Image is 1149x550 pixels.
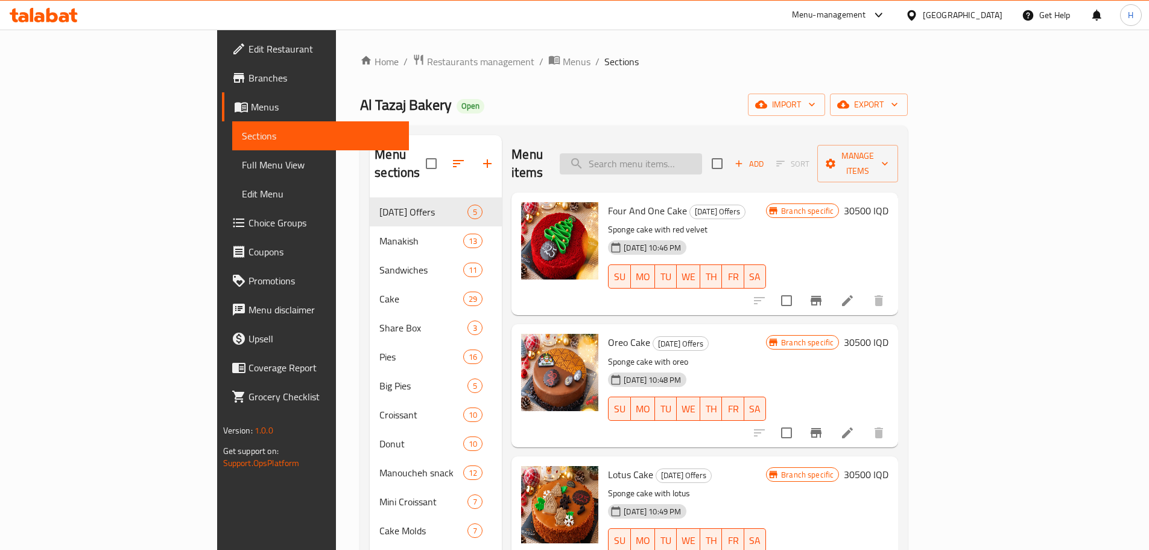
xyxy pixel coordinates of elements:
button: WE [677,264,700,289]
span: SU [613,268,625,286]
div: items [463,350,483,364]
span: Branch specific [776,337,838,348]
div: Cake29 [370,284,502,313]
span: Sandwiches [379,263,463,277]
img: Four And One Cake [521,202,598,280]
span: 10 [464,438,482,450]
span: Pies [379,350,463,364]
span: Open [457,101,484,111]
span: TH [705,400,717,418]
span: 7 [468,525,482,537]
span: H [1128,8,1133,22]
div: Croissant10 [370,400,502,429]
span: Coupons [248,245,399,259]
img: Oreo Cake [521,334,598,411]
span: Select section [704,151,730,176]
div: Manakish13 [370,226,502,255]
li: / [595,54,600,69]
span: FR [727,268,739,286]
div: Menu-management [792,8,866,22]
button: FR [722,397,744,421]
span: MO [636,532,650,549]
span: WE [682,400,695,418]
div: items [463,234,483,248]
div: items [467,494,483,509]
h6: 30500 IQD [844,466,888,483]
button: SU [608,264,630,289]
a: Full Menu View [232,150,409,179]
span: Branches [248,71,399,85]
div: items [463,436,483,451]
span: Select all sections [419,151,444,176]
span: Select to update [774,288,799,313]
div: items [467,379,483,393]
span: 12 [464,467,482,479]
button: TH [700,397,722,421]
div: items [463,465,483,480]
button: Manage items [817,145,898,182]
div: Share Box3 [370,313,502,342]
span: Menu disclaimer [248,302,399,317]
span: Menus [563,54,590,69]
span: Donut [379,436,463,451]
a: Menu disclaimer [222,295,409,324]
div: Share Box [379,321,467,335]
div: New Year's Eve Offers [656,468,712,483]
a: Menus [548,54,590,69]
span: SU [613,532,625,549]
button: MO [631,397,655,421]
button: SA [744,397,766,421]
div: items [467,523,483,538]
span: WE [682,532,695,549]
div: Croissant [379,408,463,422]
button: delete [864,418,893,447]
span: Four And One Cake [608,202,687,220]
span: TU [660,532,672,549]
span: 7 [468,496,482,508]
h6: 30500 IQD [844,202,888,219]
button: FR [722,264,744,289]
a: Restaurants management [413,54,534,69]
span: Sections [604,54,639,69]
button: Add section [473,149,502,178]
span: Select to update [774,420,799,446]
button: import [748,94,825,116]
span: FR [727,532,739,549]
span: Version: [223,423,253,438]
span: Upsell [248,331,399,346]
span: Grocery Checklist [248,389,399,404]
div: New Year's Eve Offers [689,205,745,219]
div: Big Pies5 [370,371,502,400]
span: 11 [464,264,482,276]
button: TU [655,397,677,421]
span: Manoucheh snack [379,465,463,480]
div: Big Pies [379,379,467,393]
div: items [467,205,483,219]
div: Manoucheh snack12 [370,458,502,487]
div: items [463,263,483,277]
span: TH [705,268,717,286]
button: MO [631,264,655,289]
div: Open [457,99,484,114]
span: Add [733,157,765,171]
span: Manakish [379,234,463,248]
span: SU [613,400,625,418]
span: [DATE] Offers [653,337,708,351]
nav: breadcrumb [360,54,908,69]
a: Promotions [222,266,409,295]
a: Support.OpsPlatform [223,455,300,471]
span: SA [749,532,761,549]
h2: Menu items [511,145,545,182]
div: New Year's Eve Offers [653,336,709,351]
span: 5 [468,206,482,218]
span: 3 [468,322,482,334]
span: SA [749,400,761,418]
span: Restaurants management [427,54,534,69]
div: items [463,408,483,422]
input: search [560,153,702,174]
span: Cake [379,292,463,306]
